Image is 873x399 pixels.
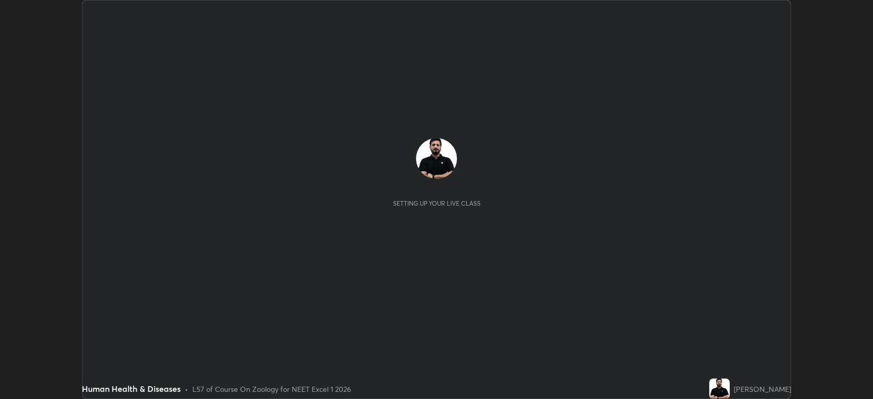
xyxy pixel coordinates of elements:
div: [PERSON_NAME] [734,384,791,394]
img: 54f690991e824e6993d50b0d6a1f1dc5.jpg [416,138,457,179]
div: Setting up your live class [393,199,481,207]
div: L57 of Course On Zoology for NEET Excel 1 2026 [192,384,351,394]
img: 54f690991e824e6993d50b0d6a1f1dc5.jpg [709,379,730,399]
div: Human Health & Diseases [82,383,181,395]
div: • [185,384,188,394]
